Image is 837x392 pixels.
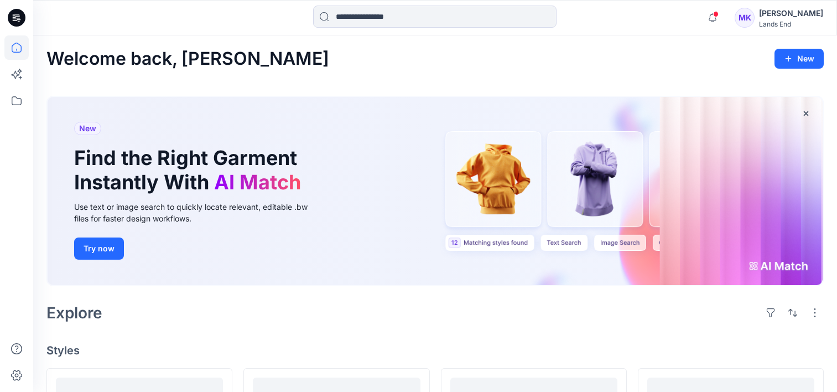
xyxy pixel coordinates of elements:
[735,8,755,28] div: MK
[759,20,823,28] div: Lands End
[46,49,329,69] h2: Welcome back, [PERSON_NAME]
[74,201,323,224] div: Use text or image search to quickly locate relevant, editable .bw files for faster design workflows.
[759,7,823,20] div: [PERSON_NAME]
[774,49,824,69] button: New
[79,122,96,135] span: New
[214,170,301,194] span: AI Match
[46,304,102,322] h2: Explore
[74,238,124,260] button: Try now
[46,344,824,357] h4: Styles
[74,146,306,194] h1: Find the Right Garment Instantly With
